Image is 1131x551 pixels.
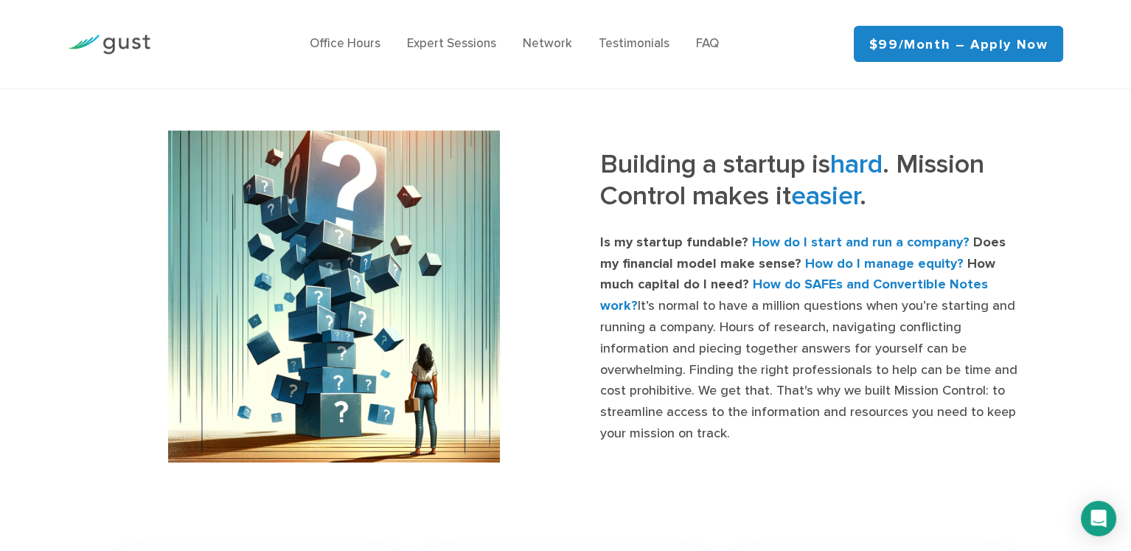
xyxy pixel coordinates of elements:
[600,235,748,250] strong: Is my startup fundable?
[805,256,964,271] strong: How do I manage equity?
[1081,501,1116,536] div: Open Intercom Messenger
[310,36,380,51] a: Office Hours
[599,36,669,51] a: Testimonials
[696,36,719,51] a: FAQ
[600,148,1018,222] h3: Building a startup is . Mission Control makes it .
[752,235,970,250] strong: How do I start and run a company?
[168,131,500,462] img: Startup founder feeling the pressure of a big stack of unknowns
[523,36,572,51] a: Network
[68,35,150,55] img: Gust Logo
[407,36,496,51] a: Expert Sessions
[854,27,1064,63] a: $99/month – Apply Now
[600,232,1018,445] p: It’s normal to have a million questions when you’re starting and running a company. Hours of rese...
[791,180,860,212] span: easier
[830,148,883,180] span: hard
[600,235,1006,271] strong: Does my financial model make sense?
[600,277,988,313] strong: How do SAFEs and Convertible Notes work?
